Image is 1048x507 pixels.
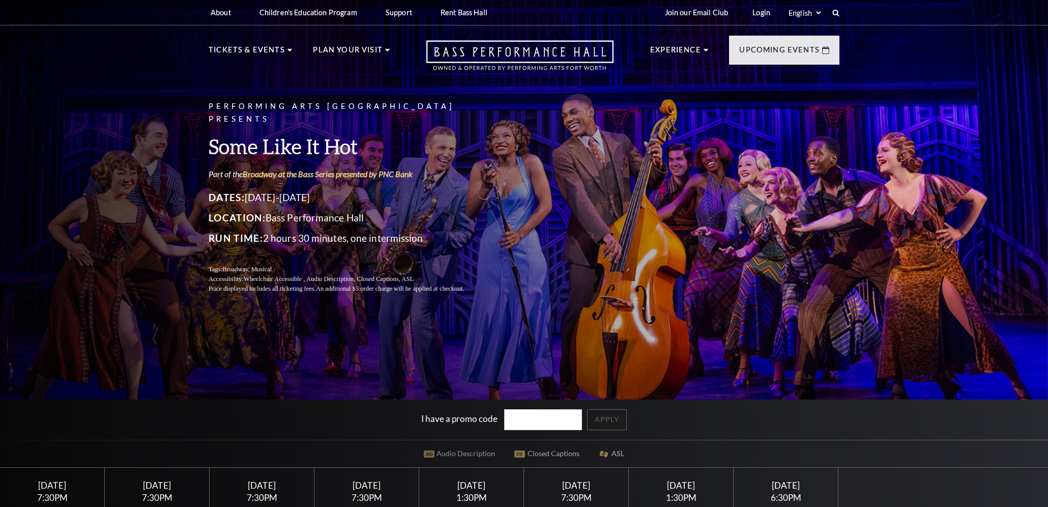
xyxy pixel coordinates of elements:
[209,191,245,203] span: Dates:
[746,493,826,502] div: 6:30PM
[421,413,498,424] label: I have a promo code
[650,44,701,62] p: Experience
[209,44,285,62] p: Tickets & Events
[117,480,197,491] div: [DATE]
[313,44,383,62] p: Plan Your Visit
[259,8,357,17] p: Children's Education Program
[209,230,488,246] p: 2 hours 30 minutes, one intermission
[431,493,512,502] div: 1:30PM
[746,480,826,491] div: [DATE]
[209,274,488,284] p: Accessibility:
[222,493,302,502] div: 7:30PM
[536,480,617,491] div: [DATE]
[222,266,272,273] span: Broadway, Musical
[209,210,488,226] p: Bass Performance Hall
[641,493,721,502] div: 1:30PM
[243,169,413,179] a: Broadway at the Bass Series presented by PNC Bank
[222,480,302,491] div: [DATE]
[12,480,93,491] div: [DATE]
[209,100,488,126] p: Performing Arts [GEOGRAPHIC_DATA] Presents
[327,493,407,502] div: 7:30PM
[209,284,488,294] p: Price displayed includes all ticketing fees.
[209,189,488,206] p: [DATE]-[DATE]
[209,133,488,159] h3: Some Like It Hot
[209,232,263,244] span: Run Time:
[316,285,464,292] span: An additional $5 order charge will be applied at checkout.
[787,8,823,18] select: Select:
[12,493,93,502] div: 7:30PM
[431,480,512,491] div: [DATE]
[117,493,197,502] div: 7:30PM
[739,44,820,62] p: Upcoming Events
[441,8,487,17] p: Rent Bass Hall
[211,8,231,17] p: About
[641,480,721,491] div: [DATE]
[209,212,266,223] span: Location:
[209,265,488,274] p: Tags:
[244,275,414,283] span: Wheelchair Accessible , Audio Description, Closed Captions, ASL
[209,168,488,180] p: Part of the
[536,493,617,502] div: 7:30PM
[327,480,407,491] div: [DATE]
[386,8,412,17] p: Support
